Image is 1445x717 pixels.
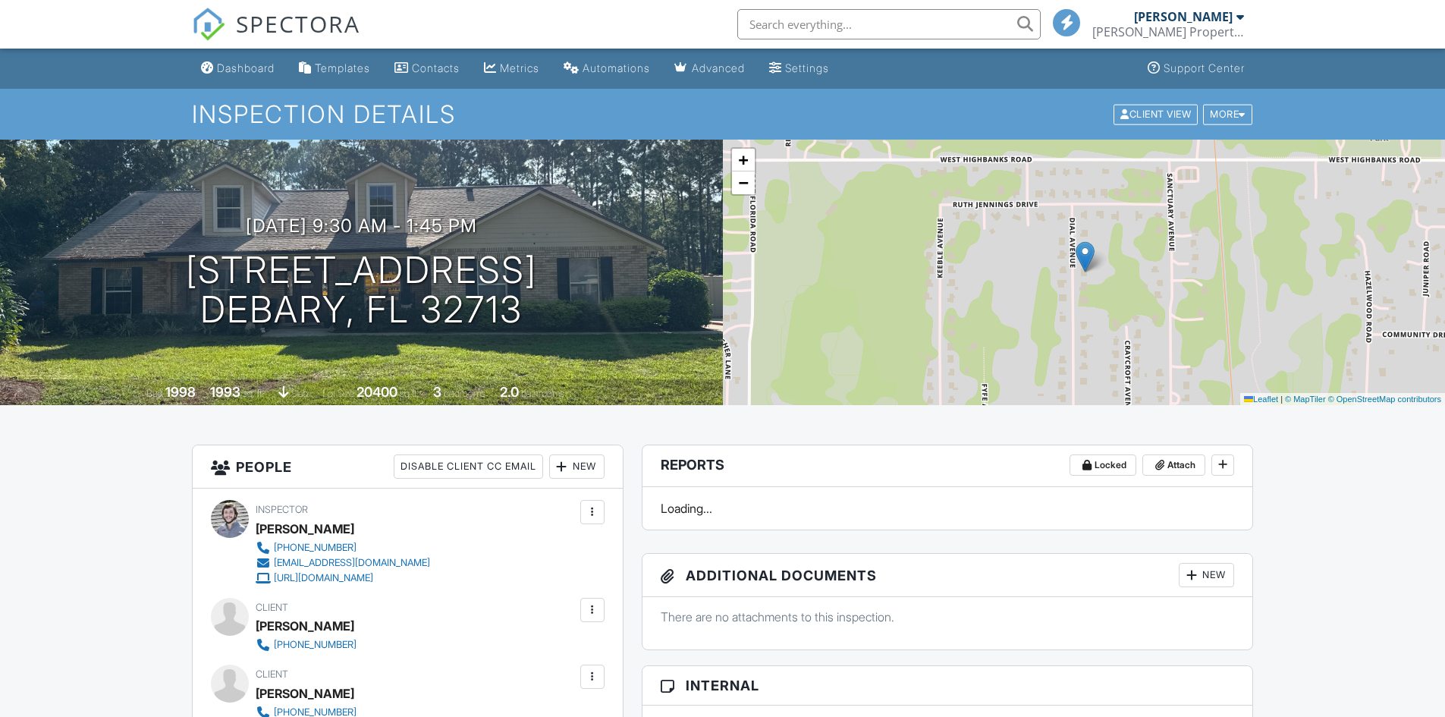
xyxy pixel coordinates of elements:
a: [URL][DOMAIN_NAME] [256,571,430,586]
div: 3 [433,384,441,400]
h3: Additional Documents [642,554,1253,597]
div: 20400 [357,384,397,400]
span: Lot Size [322,388,354,399]
div: 1998 [165,384,196,400]
h1: [STREET_ADDRESS] DeBary, FL 32713 [186,250,537,331]
a: Settings [763,55,835,83]
a: [PHONE_NUMBER] [256,637,357,653]
img: The Best Home Inspection Software - Spectora [192,8,225,41]
span: slab [291,388,308,399]
div: Bowman Property Inspections [1092,24,1244,39]
div: [PERSON_NAME] [1134,9,1233,24]
span: SPECTORA [236,8,360,39]
div: Automations [583,61,650,74]
div: Metrics [500,61,539,74]
a: [EMAIL_ADDRESS][DOMAIN_NAME] [256,555,430,571]
span: bathrooms [521,388,564,399]
div: Templates [315,61,370,74]
p: There are no attachments to this inspection. [661,609,1235,625]
span: | [1280,395,1283,404]
div: [PERSON_NAME] [256,615,354,637]
div: [URL][DOMAIN_NAME] [274,572,373,584]
a: Metrics [478,55,545,83]
span: Built [146,388,163,399]
a: Advanced [668,55,751,83]
a: Zoom in [732,149,755,171]
div: 1993 [210,384,240,400]
a: © OpenStreetMap contributors [1328,395,1441,404]
div: Support Center [1164,61,1245,74]
div: New [1179,563,1234,587]
h1: Inspection Details [192,101,1254,127]
a: © MapTiler [1285,395,1326,404]
h3: [DATE] 9:30 am - 1:45 pm [246,215,477,236]
div: 2.0 [500,384,519,400]
a: Dashboard [195,55,281,83]
a: Client View [1112,108,1202,119]
span: Client [256,602,288,613]
span: sq. ft. [243,388,264,399]
a: [PHONE_NUMBER] [256,540,430,555]
div: More [1203,104,1252,124]
a: Zoom out [732,171,755,194]
h3: Internal [642,666,1253,706]
div: New [549,454,605,479]
a: Automations (Basic) [558,55,656,83]
span: sq.ft. [400,388,419,399]
div: Disable Client CC Email [394,454,543,479]
div: [PHONE_NUMBER] [274,542,357,554]
a: SPECTORA [192,20,360,52]
div: Contacts [412,61,460,74]
div: [PHONE_NUMBER] [274,639,357,651]
span: Inspector [256,504,308,515]
a: Support Center [1142,55,1251,83]
div: [PERSON_NAME] [256,517,354,540]
input: Search everything... [737,9,1041,39]
span: − [738,173,748,192]
span: + [738,150,748,169]
div: Client View [1114,104,1198,124]
div: [EMAIL_ADDRESS][DOMAIN_NAME] [274,557,430,569]
span: Client [256,668,288,680]
div: Settings [785,61,829,74]
h3: People [193,445,623,489]
a: Leaflet [1244,395,1278,404]
div: Advanced [692,61,745,74]
div: Dashboard [217,61,275,74]
a: Contacts [388,55,466,83]
span: bedrooms [444,388,485,399]
a: Templates [293,55,376,83]
div: [PERSON_NAME] [256,682,354,705]
img: Marker [1076,241,1095,272]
